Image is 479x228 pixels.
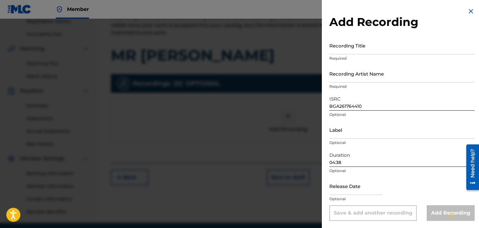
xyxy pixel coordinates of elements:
[56,6,63,13] img: Top Rightsholder
[329,84,475,89] p: Required
[448,198,479,228] div: Джаджи за чат
[329,140,475,146] p: Optional
[450,204,453,223] div: Плъзни
[329,15,475,29] h2: Add Recording
[67,6,89,13] span: Member
[448,198,479,228] iframe: Chat Widget
[329,168,475,174] p: Optional
[461,142,479,192] iframe: Resource Center
[329,112,475,117] p: Optional
[8,5,32,14] img: MLC Logo
[329,196,475,202] p: Optional
[329,56,475,61] p: Required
